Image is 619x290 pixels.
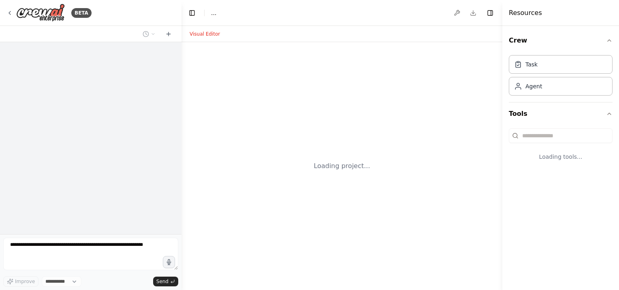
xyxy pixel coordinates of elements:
[314,161,370,171] div: Loading project...
[211,9,216,17] span: ...
[139,29,159,39] button: Switch to previous chat
[509,29,613,52] button: Crew
[153,277,178,286] button: Send
[525,60,538,68] div: Task
[3,276,38,287] button: Improve
[509,102,613,125] button: Tools
[15,278,35,285] span: Improve
[16,4,65,22] img: Logo
[185,29,225,39] button: Visual Editor
[162,29,175,39] button: Start a new chat
[485,7,496,19] button: Hide right sidebar
[156,278,169,285] span: Send
[186,7,198,19] button: Hide left sidebar
[71,8,92,18] div: BETA
[509,125,613,174] div: Tools
[211,9,216,17] nav: breadcrumb
[525,82,542,90] div: Agent
[509,52,613,102] div: Crew
[509,8,542,18] h4: Resources
[509,146,613,167] div: Loading tools...
[163,256,175,268] button: Click to speak your automation idea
